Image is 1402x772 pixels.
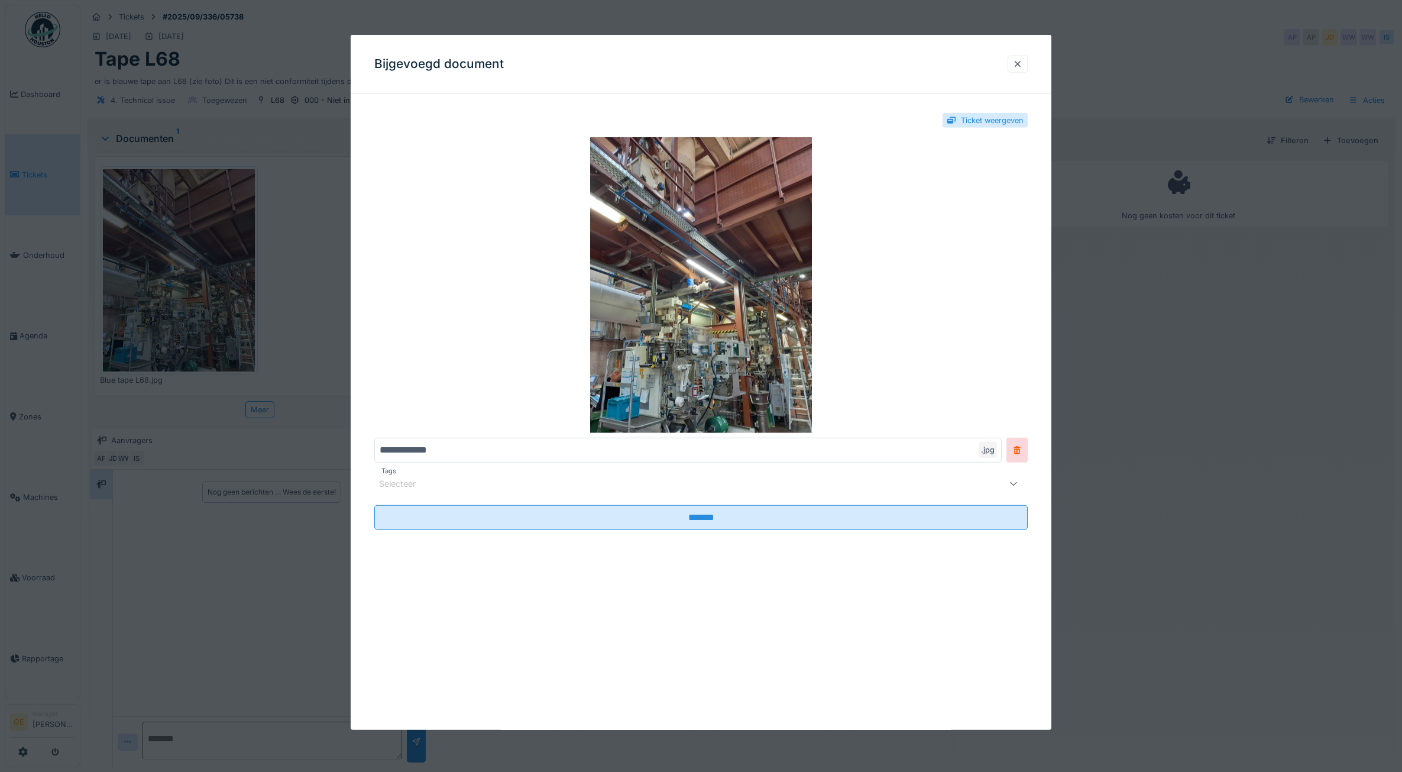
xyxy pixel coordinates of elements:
div: Selecteer [379,477,432,490]
div: Ticket weergeven [961,115,1024,126]
h3: Bijgevoegd document [374,57,504,72]
img: 2ad39f09-a530-4b25-b3b0-ffcfe0f4c56f-Blue%20tape%20L68.jpg [374,137,1028,433]
div: .jpg [979,442,997,458]
label: Tags [379,466,399,476]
